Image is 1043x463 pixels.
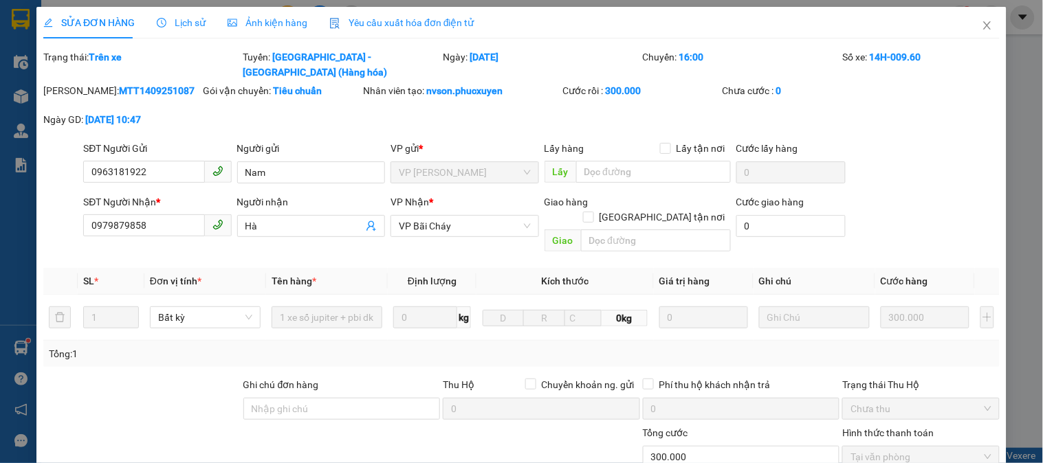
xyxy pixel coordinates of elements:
div: SĐT Người Nhận [83,194,231,210]
strong: 0888 827 827 - 0848 827 827 [29,65,138,89]
span: Giá trị hàng [659,275,710,286]
span: Lấy hàng [545,143,584,154]
span: VP Dương Đình Nghệ [399,162,530,183]
input: Dọc đường [581,229,731,251]
span: kg [457,306,471,328]
input: Dọc đường [576,161,731,183]
span: phone [212,219,223,230]
input: Cước lấy hàng [736,161,846,183]
button: plus [980,306,994,328]
span: SỬA ĐƠN HÀNG [43,17,135,28]
span: Giao hàng [545,196,589,207]
label: Ghi chú đơn hàng [243,379,319,390]
div: Người gửi [237,141,385,156]
strong: Công ty TNHH Phúc Xuyên [14,7,129,36]
span: Lấy tận nơi [671,141,731,156]
b: 0 [776,85,782,96]
div: VP gửi [391,141,538,156]
span: Chuyển khoản ng. gửi [536,377,640,392]
span: Giao [545,229,581,251]
input: Cước giao hàng [736,215,846,237]
span: clock-circle [157,18,166,27]
span: Bất kỳ [158,307,252,328]
div: Tổng: 1 [49,346,404,361]
span: 0kg [602,310,647,326]
div: Trạng thái: [42,49,242,80]
b: [DATE] [470,52,498,63]
div: Gói vận chuyển: [204,83,360,98]
div: Ngày: [441,49,641,80]
span: Gửi hàng [GEOGRAPHIC_DATA]: Hotline: [6,40,138,89]
label: Hình thức thanh toán [842,427,934,438]
button: Close [968,7,1007,45]
div: Nhân viên tạo: [363,83,560,98]
input: Ghi Chú [759,306,870,328]
span: edit [43,18,53,27]
div: Tuyến: [242,49,442,80]
span: user-add [366,221,377,231]
span: Tổng cước [643,427,688,438]
label: Cước lấy hàng [736,143,798,154]
div: Chưa cước : [723,83,879,98]
th: Ghi chú [754,268,875,295]
input: D [483,310,524,326]
div: Trạng thái Thu Hộ [842,377,999,392]
div: Ngày GD: [43,112,200,127]
div: Người nhận [237,194,385,210]
span: VP Bãi Cháy [399,216,530,236]
b: 14H-009.60 [869,52,921,63]
input: R [523,310,564,326]
img: icon [329,18,340,29]
span: picture [228,18,237,27]
input: Ghi chú đơn hàng [243,398,441,420]
span: VP Nhận [391,196,429,207]
b: Trên xe [89,52,122,63]
span: SL [83,275,94,286]
div: Chuyến: [641,49,842,80]
div: Số xe: [841,49,1000,80]
span: close [982,20,993,31]
b: 16:00 [679,52,704,63]
span: Cước hàng [881,275,928,286]
span: Tên hàng [272,275,316,286]
span: Gửi hàng Hạ Long: Hotline: [12,92,132,128]
b: Tiêu chuẩn [274,85,322,96]
span: Lịch sử [157,17,206,28]
span: Kích thước [541,275,589,286]
b: [GEOGRAPHIC_DATA] - [GEOGRAPHIC_DATA] (Hàng hóa) [243,52,388,78]
label: Cước giao hàng [736,196,804,207]
input: 0 [659,306,748,328]
span: Yêu cầu xuất hóa đơn điện tử [329,17,474,28]
span: Thu Hộ [443,379,474,390]
span: Lấy [545,161,576,183]
div: Cước rồi : [563,83,720,98]
span: [GEOGRAPHIC_DATA] tận nơi [594,210,731,225]
b: nvson.phucxuyen [426,85,503,96]
button: delete [49,306,71,328]
b: 300.000 [606,85,641,96]
span: Chưa thu [850,398,991,419]
input: C [564,310,602,326]
span: Định lượng [408,275,457,286]
input: 0 [881,306,969,328]
span: Đơn vị tính [150,275,201,286]
div: [PERSON_NAME]: [43,83,200,98]
span: Ảnh kiện hàng [228,17,307,28]
b: [DATE] 10:47 [85,114,141,125]
div: SĐT Người Gửi [83,141,231,156]
span: Phí thu hộ khách nhận trả [654,377,776,392]
input: VD: Bàn, Ghế [272,306,382,328]
b: MTT1409251087 [119,85,195,96]
strong: 024 3236 3236 - [7,52,138,76]
span: phone [212,166,223,177]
